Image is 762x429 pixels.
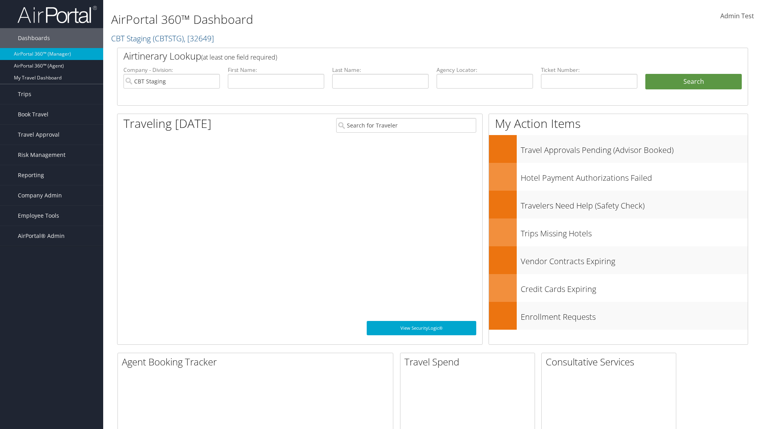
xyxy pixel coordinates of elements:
a: Vendor Contracts Expiring [489,246,748,274]
h3: Trips Missing Hotels [521,224,748,239]
span: (at least one field required) [201,53,277,62]
span: Employee Tools [18,206,59,226]
a: View SecurityLogic® [367,321,476,335]
span: Company Admin [18,186,62,205]
a: Enrollment Requests [489,302,748,330]
h1: Traveling [DATE] [123,115,212,132]
h1: AirPortal 360™ Dashboard [111,11,540,28]
span: Book Travel [18,104,48,124]
h3: Vendor Contracts Expiring [521,252,748,267]
label: Agency Locator: [437,66,533,74]
h3: Travelers Need Help (Safety Check) [521,196,748,211]
h2: Airtinerary Lookup [123,49,689,63]
h2: Travel Spend [404,355,535,369]
label: Company - Division: [123,66,220,74]
a: Credit Cards Expiring [489,274,748,302]
img: airportal-logo.png [17,5,97,24]
span: Dashboards [18,28,50,48]
span: ( CBTSTG ) [153,33,184,44]
h3: Hotel Payment Authorizations Failed [521,168,748,184]
label: Last Name: [332,66,429,74]
label: First Name: [228,66,324,74]
h1: My Action Items [489,115,748,132]
a: Hotel Payment Authorizations Failed [489,163,748,191]
a: Travelers Need Help (Safety Check) [489,191,748,218]
span: Admin Test [720,12,754,20]
button: Search [645,74,742,90]
a: Admin Test [720,4,754,29]
span: AirPortal® Admin [18,226,65,246]
a: Trips Missing Hotels [489,218,748,246]
a: Travel Approvals Pending (Advisor Booked) [489,135,748,163]
span: Travel Approval [18,125,60,145]
h3: Travel Approvals Pending (Advisor Booked) [521,141,748,156]
input: Search for Traveler [336,118,476,133]
label: Ticket Number: [541,66,637,74]
span: Trips [18,84,31,104]
h2: Agent Booking Tracker [122,355,393,369]
span: , [ 32649 ] [184,33,214,44]
span: Risk Management [18,145,65,165]
span: Reporting [18,165,44,185]
h3: Enrollment Requests [521,307,748,323]
h2: Consultative Services [546,355,676,369]
h3: Credit Cards Expiring [521,280,748,295]
a: CBT Staging [111,33,214,44]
